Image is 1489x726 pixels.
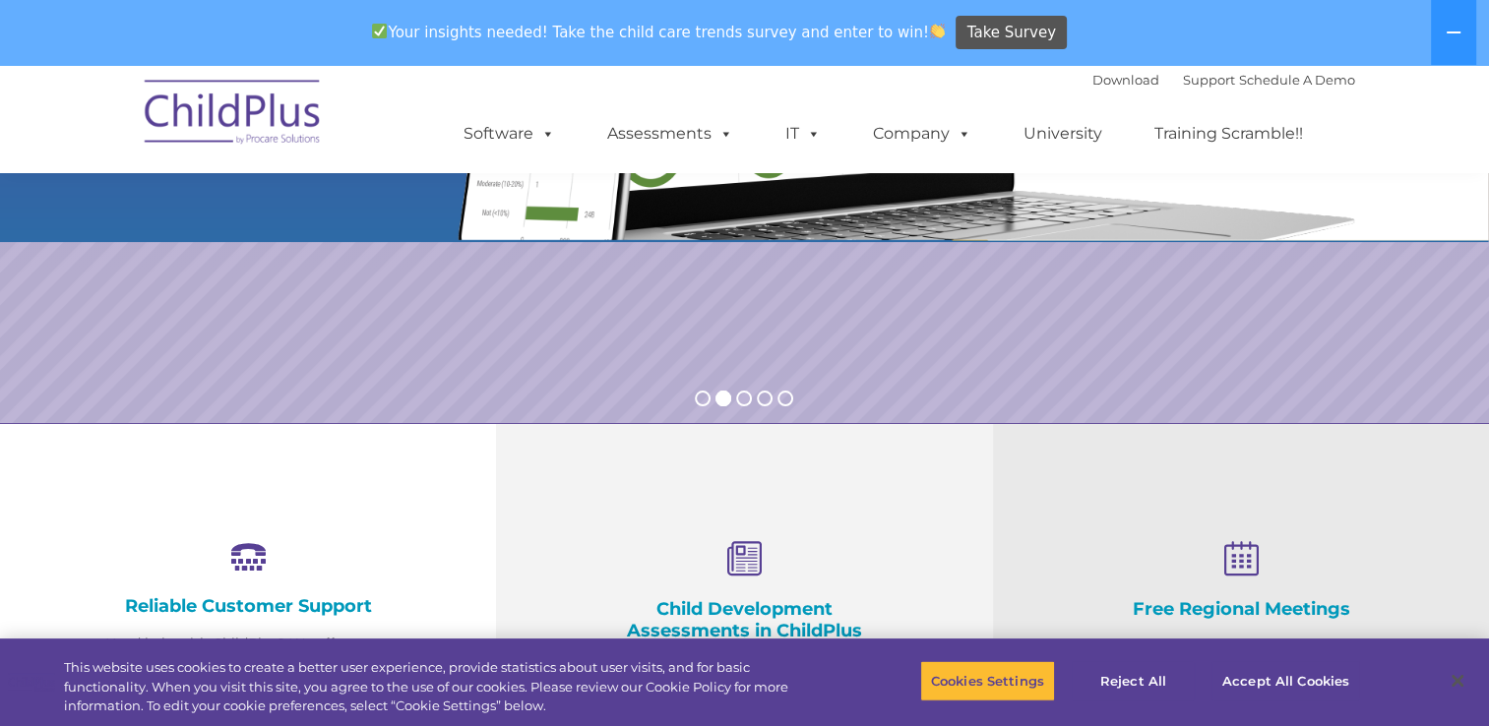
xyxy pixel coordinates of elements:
h4: Child Development Assessments in ChildPlus [594,598,894,641]
a: Company [853,114,991,153]
a: Assessments [588,114,753,153]
h4: Free Regional Meetings [1091,598,1391,620]
a: Schedule A Demo [1239,72,1355,88]
a: Training Scramble!! [1135,114,1323,153]
img: ChildPlus by Procare Solutions [135,66,332,164]
a: Take Survey [956,16,1067,50]
a: Software [444,114,575,153]
button: Accept All Cookies [1211,660,1360,701]
span: Take Survey [967,16,1056,50]
button: Close [1436,659,1479,702]
span: Last name [274,130,334,145]
img: ✅ [372,24,387,38]
a: Support [1183,72,1235,88]
a: University [1004,114,1122,153]
button: Reject All [1072,660,1195,701]
div: This website uses cookies to create a better user experience, provide statistics about user visit... [64,658,819,716]
span: Your insights needed! Take the child care trends survey and enter to win! [364,13,954,51]
a: IT [766,114,840,153]
a: Download [1092,72,1159,88]
h4: Reliable Customer Support [98,595,398,617]
img: 👏 [930,24,945,38]
span: Phone number [274,211,357,225]
font: | [1092,72,1355,88]
button: Cookies Settings [920,660,1055,701]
